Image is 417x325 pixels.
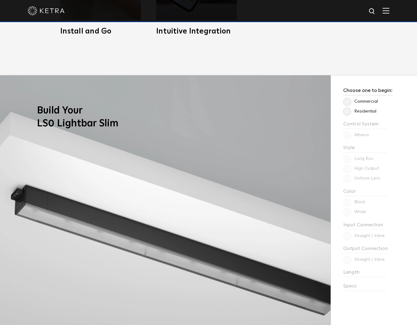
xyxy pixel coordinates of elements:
[343,99,378,104] label: Commercial
[343,109,376,114] label: Residential
[368,8,376,15] img: search icon
[343,88,392,95] h3: Choose one to begin:
[28,6,65,15] img: ketra-logo-2019-white
[60,28,141,35] h3: Install and Go
[383,8,389,14] img: Hamburger%20Nav.svg
[156,28,237,35] h3: Intuitive Integration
